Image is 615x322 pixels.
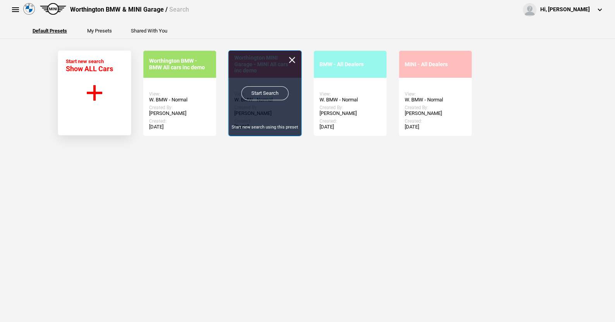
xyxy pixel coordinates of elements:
[320,97,381,103] div: W. BMW - Normal
[149,110,210,116] div: [PERSON_NAME]
[149,58,210,71] div: Worthington BMW - BMW All cars inc demo
[320,118,381,124] div: Created:
[33,28,67,33] button: Default Presets
[40,3,66,15] img: mini.png
[540,6,590,14] div: Hi, [PERSON_NAME]
[169,6,189,13] span: Search
[405,105,466,110] div: Created By:
[320,61,381,68] div: BMW - All Dealers
[58,50,131,135] button: Start new search Show ALL Cars
[87,28,112,33] button: My Presets
[66,58,113,73] div: Start new search
[405,118,466,124] div: Created:
[405,97,466,103] div: W. BMW - Normal
[405,61,466,68] div: MINI - All Dealers
[149,97,210,103] div: W. BMW - Normal
[405,124,466,130] div: [DATE]
[320,124,381,130] div: [DATE]
[405,91,466,97] div: View:
[149,91,210,97] div: View:
[320,91,381,97] div: View:
[241,86,289,100] a: Start Search
[70,5,189,14] div: Worthington BMW & MINI Garage /
[228,124,301,130] div: Start new search using this preset
[320,105,381,110] div: Created By:
[131,28,167,33] button: Shared With You
[149,105,210,110] div: Created By:
[405,110,466,116] div: [PERSON_NAME]
[149,118,210,124] div: Created:
[320,110,381,116] div: [PERSON_NAME]
[23,3,35,15] img: bmw.png
[149,124,210,130] div: [DATE]
[66,65,113,73] span: Show ALL Cars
